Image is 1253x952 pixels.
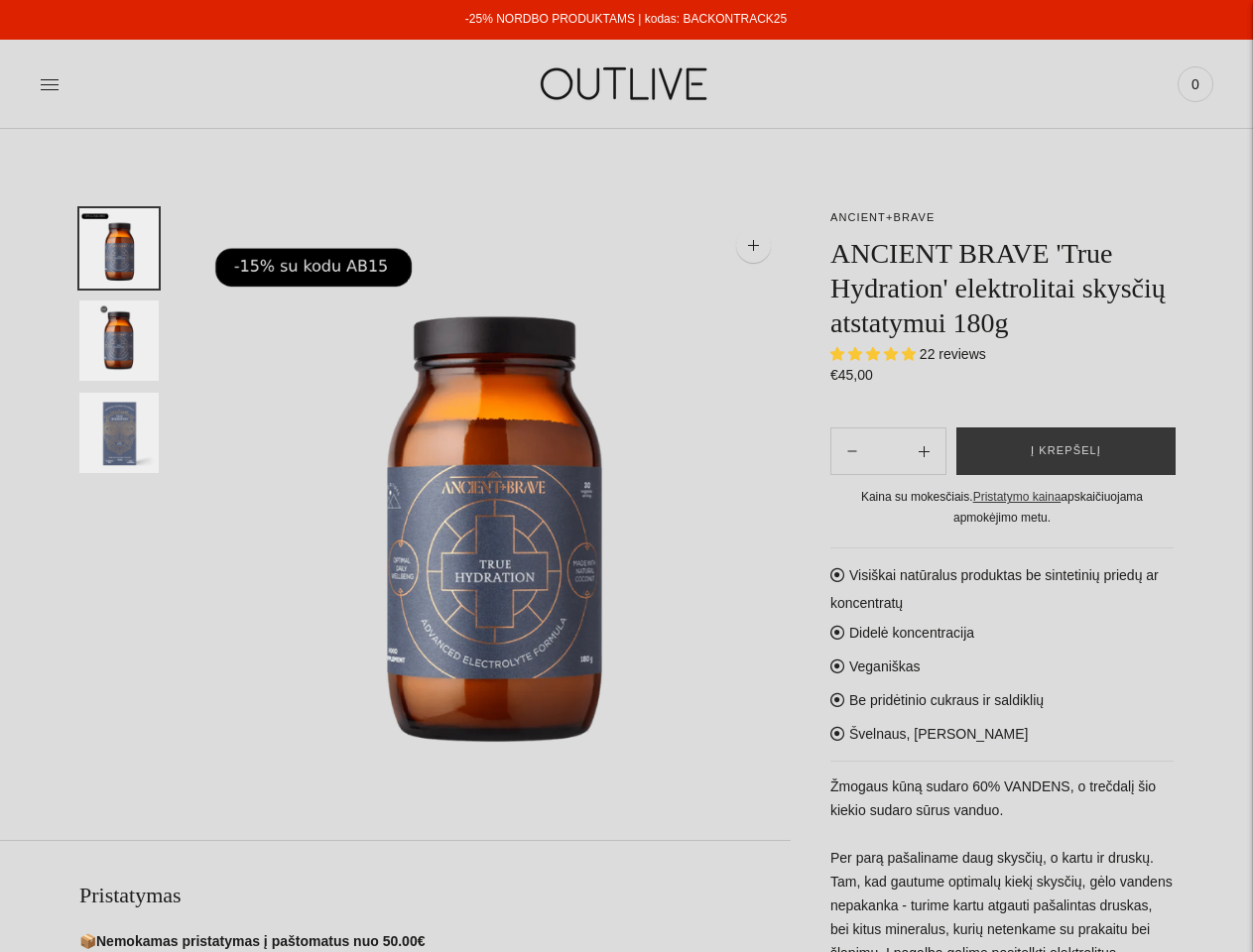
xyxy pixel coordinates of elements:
a: Pristatymo kaina [973,490,1062,504]
h1: ANCIENT BRAVE 'True Hydration' elektrolitai skysčių atstatymui 180g [830,236,1174,340]
button: Subtract product quantity [903,427,945,475]
button: Add product quantity [831,427,873,475]
span: Į krepšelį [1031,441,1101,461]
button: Į krepšelį [956,427,1176,475]
input: Product quantity [873,437,903,466]
strong: Nemokamas pristatymas į paštomatus nuo 50.00€ [96,933,425,949]
a: 0 [1178,62,1213,106]
span: 0 [1182,70,1209,98]
a: -25% NORDBO PRODUKTAMS | kodas: BACKONTRACK25 [465,12,787,26]
span: €45,00 [830,367,873,383]
span: 22 reviews [920,346,986,362]
a: ANCIENT+BRAVE [830,211,935,223]
img: ANCIENT BRAVE 'True Hydration' elektrolitai skysčių atstatymui 180g [198,208,791,800]
h2: Pristatymas [79,881,791,910]
button: Translation missing: en.general.accessibility.image_thumbail [79,300,159,381]
img: OUTLIVE [502,50,750,118]
button: Translation missing: en.general.accessibility.image_thumbail [79,393,159,473]
div: Kaina su mokesčiais. apskaičiuojama apmokėjimo metu. [830,487,1174,528]
span: 4.86 stars [830,346,920,362]
button: Translation missing: en.general.accessibility.image_thumbail [79,208,159,289]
